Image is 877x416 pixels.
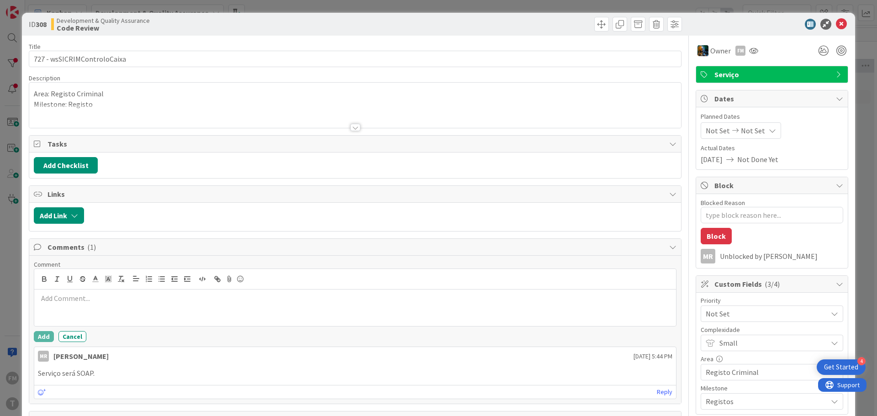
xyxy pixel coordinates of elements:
span: ( 1 ) [87,242,96,252]
p: Serviço será SOAP. [38,368,672,379]
div: FM [735,46,745,56]
span: Tasks [48,138,665,149]
span: Comment [34,260,60,269]
a: Reply [657,386,672,398]
p: Area: Registo Criminal [34,89,676,99]
button: Cancel [58,331,86,342]
span: Not Set [741,125,765,136]
b: Code Review [57,24,150,32]
span: Comments [48,242,665,253]
span: Small [719,337,823,349]
span: Block [714,180,831,191]
input: type card name here... [29,51,682,67]
span: Dates [714,93,831,104]
span: Serviço [714,69,831,80]
div: Unblocked by [PERSON_NAME] [720,252,843,260]
span: [DATE] 5:44 PM [634,352,672,361]
span: Not Set [706,125,730,136]
span: Links [48,189,665,200]
div: MR [701,249,715,263]
div: [PERSON_NAME] [53,351,109,362]
div: 4 [857,357,866,365]
span: Custom Fields [714,279,831,290]
span: Registos [706,395,823,408]
span: Support [19,1,42,12]
div: MR [38,351,49,362]
button: Add Link [34,207,84,224]
div: Area [701,356,843,362]
span: Not Set [706,307,823,320]
button: Add Checklist [34,157,98,174]
span: Owner [710,45,731,56]
span: Registo Criminal [706,366,823,379]
span: Not Done Yet [737,154,778,165]
div: Priority [701,297,843,304]
img: JC [697,45,708,56]
span: Development & Quality Assurance [57,17,150,24]
b: 308 [36,20,47,29]
span: ID [29,19,47,30]
span: ( 3/4 ) [765,279,780,289]
div: Complexidade [701,326,843,333]
span: Planned Dates [701,112,843,121]
div: Open Get Started checklist, remaining modules: 4 [817,359,866,375]
span: Description [29,74,60,82]
p: Milestone: Registo [34,99,676,110]
div: Get Started [824,363,858,372]
label: Title [29,42,41,51]
span: [DATE] [701,154,723,165]
label: Blocked Reason [701,199,745,207]
button: Add [34,331,54,342]
button: Block [701,228,732,244]
div: Milestone [701,385,843,391]
span: Actual Dates [701,143,843,153]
